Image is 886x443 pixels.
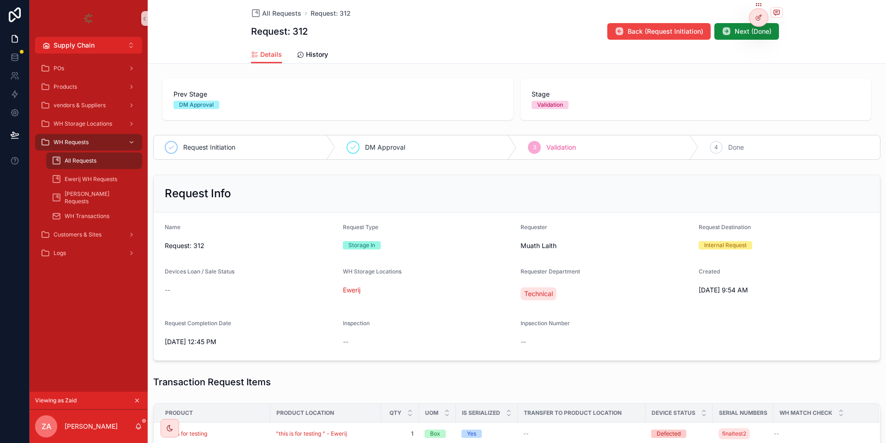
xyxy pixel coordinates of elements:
[54,65,64,72] span: POs
[533,144,536,151] span: 3
[35,226,142,243] a: Customers & Sites
[722,430,746,437] span: finaltest2
[425,409,438,417] span: UOM
[343,337,348,346] span: --
[699,224,751,231] span: Request Destination
[276,430,347,437] a: "this is for testing " - Ewerij
[35,134,142,151] a: WH Requests
[35,115,142,132] a: WH Storage Locations
[42,421,51,432] span: ZA
[425,430,450,438] a: Box
[260,50,282,59] span: Details
[165,285,170,295] span: --
[35,60,142,77] a: POs
[165,337,335,346] span: [DATE] 12:45 PM
[35,397,77,404] span: Viewing as Zaid
[546,143,576,152] span: Validation
[718,426,768,441] a: finaltest2
[179,101,214,109] div: DM Approval
[521,320,570,327] span: Inpsection Number
[46,152,142,169] a: All Requests
[46,189,142,206] a: [PERSON_NAME] Requests
[54,41,95,50] span: Supply Chain
[699,268,720,275] span: Created
[387,430,413,437] span: 1
[35,37,142,54] button: Select Button
[523,430,640,437] a: --
[174,90,502,99] span: Prev Stage
[719,409,767,417] span: Serial Numbers
[251,9,301,18] a: All Requests
[521,268,580,275] span: Requester Department
[165,409,193,417] span: Product
[35,79,142,95] a: Products
[628,27,703,36] span: Back (Request Initiation)
[461,430,512,438] a: Yes
[165,224,180,231] span: Name
[165,241,335,250] span: Request: 312
[714,144,718,151] span: 4
[65,422,118,431] p: [PERSON_NAME]
[718,428,750,439] a: finaltest2
[704,241,747,249] div: Internal Request
[54,120,112,127] span: WH Storage Locations
[343,224,378,231] span: Request Type
[657,430,681,438] div: Defected
[153,376,271,388] h1: Transaction Request Items
[348,241,375,249] div: Storage In
[651,430,707,438] a: Defected
[276,430,376,437] a: "this is for testing " - Ewerij
[652,409,695,417] span: Device Status
[165,430,207,437] a: this is for testing
[389,409,401,417] span: QTY
[343,268,401,275] span: WH Storage Locations
[306,50,328,59] span: History
[311,9,351,18] a: Request: 312
[521,224,547,231] span: Requester
[523,430,529,437] span: --
[728,143,744,152] span: Done
[467,430,476,438] div: Yes
[46,208,142,225] a: WH Transactions
[183,143,235,152] span: Request Initiation
[65,190,133,205] span: [PERSON_NAME] Requests
[343,320,370,327] span: Inspection
[779,409,832,417] span: WH Match check
[30,54,148,273] div: scrollable content
[165,186,231,201] h2: Request Info
[65,176,117,183] span: Ewerij WH Requests
[262,9,301,18] span: All Requests
[65,212,109,220] span: WH Transactions
[735,27,772,36] span: Next (Done)
[774,430,779,437] span: --
[532,90,860,99] span: Stage
[54,139,89,146] span: WH Requests
[524,289,553,298] span: Technical
[35,97,142,114] a: vendors & Suppliers
[54,83,77,91] span: Products
[35,245,142,261] a: Logs
[165,268,234,275] span: Devices Loan / Sale Status
[165,320,231,327] span: Request Completion Date
[54,102,106,109] span: vendors & Suppliers
[251,46,282,64] a: Details
[537,101,563,109] div: Validation
[714,23,779,40] button: Next (Done)
[699,285,869,295] span: [DATE] 9:54 AM
[607,23,711,40] button: Back (Request Initiation)
[276,409,334,417] span: Product Location
[365,143,405,152] span: DM Approval
[462,409,500,417] span: Is Serialized
[251,25,308,38] h1: Request: 312
[521,287,557,300] a: Technical
[524,409,622,417] span: Transfer To Product Location
[65,157,96,164] span: All Requests
[54,249,66,257] span: Logs
[343,285,360,295] span: Ewerij
[774,430,868,437] a: --
[54,231,102,238] span: Customers & Sites
[81,11,96,26] img: App logo
[165,430,265,437] a: this is for testing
